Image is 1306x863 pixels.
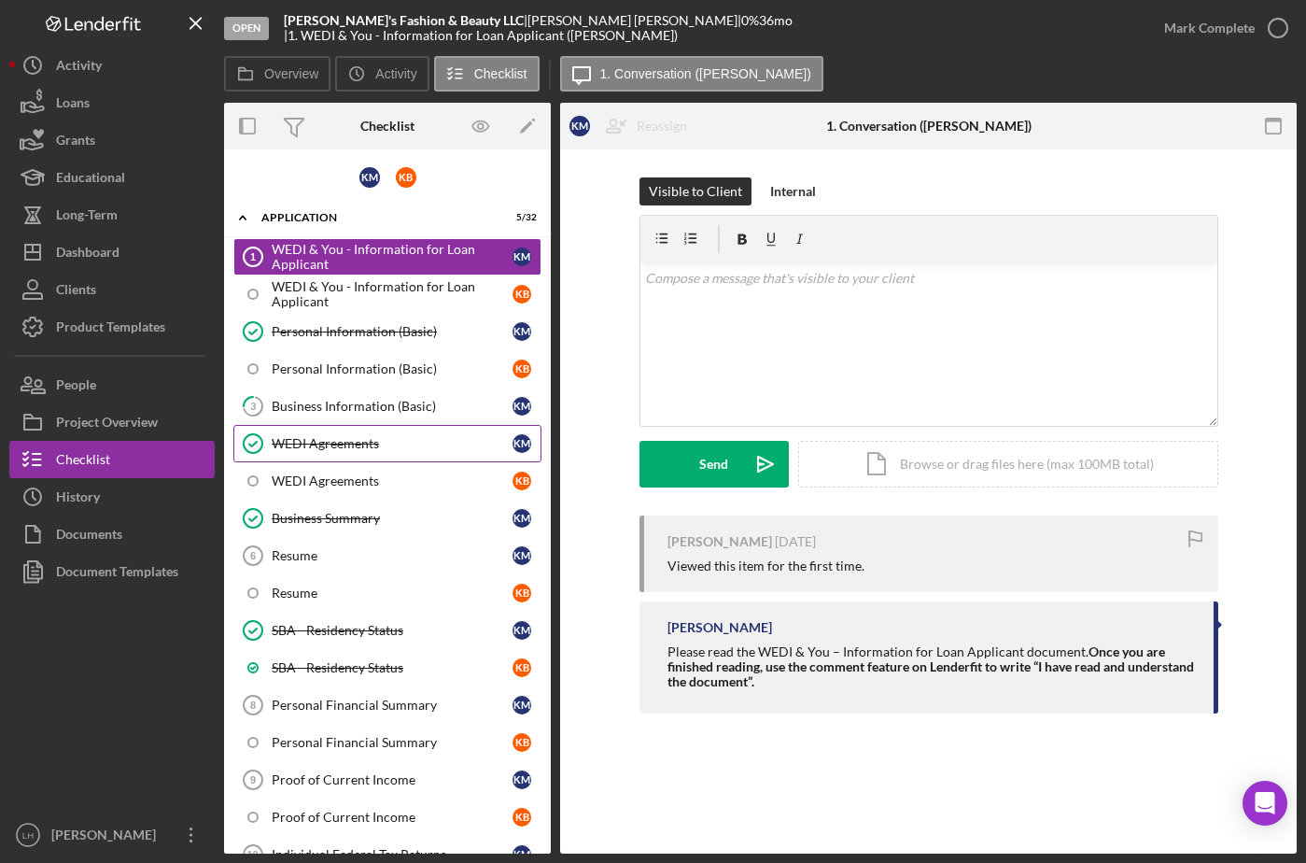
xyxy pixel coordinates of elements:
tspan: 6 [250,550,256,561]
a: ResumeKB [233,574,541,612]
a: Proof of Current IncomeKB [233,799,541,836]
div: Resume [272,548,513,563]
div: Send [699,441,728,488]
button: Send [639,441,789,488]
div: WEDI & You - Information for Loan Applicant [272,279,513,309]
label: Activity [375,66,416,81]
a: 1WEDI & You - Information for Loan ApplicantKM [233,238,541,276]
a: WEDI AgreementsKB [233,462,541,500]
div: K B [513,733,531,752]
button: Dashboard [9,233,215,271]
div: SBA - Residency Status [272,660,513,675]
a: SBA - Residency StatusKB [233,649,541,686]
button: LH[PERSON_NAME] [9,816,215,854]
a: WEDI AgreementsKM [233,425,541,462]
div: [PERSON_NAME] [667,620,772,635]
strong: Once you are finished reading, use the comment feature on Lenderfit to write “I have read and und... [667,644,1194,689]
div: K B [513,584,531,602]
a: Personal Information (Basic)KB [233,350,541,388]
div: Application [261,212,490,223]
div: K M [359,167,380,188]
div: K M [513,322,531,341]
div: Viewed this item for the first time. [667,559,864,573]
div: 1. Conversation ([PERSON_NAME]) [826,119,1032,134]
div: Loans [56,84,90,126]
div: K M [513,696,531,714]
div: [PERSON_NAME] [PERSON_NAME] | [527,13,741,28]
label: 1. Conversation ([PERSON_NAME]) [600,66,811,81]
div: K B [513,472,531,490]
button: Visible to Client [639,177,751,205]
div: 0 % [741,13,759,28]
button: People [9,366,215,403]
a: 3Business Information (Basic)KM [233,388,541,425]
div: Individual Federal Tax Returns [272,847,513,862]
div: Reassign [637,107,687,145]
div: Internal [770,177,816,205]
div: K B [513,360,531,378]
text: LH [22,830,34,841]
div: Personal Financial Summary [272,735,513,750]
div: K M [513,771,531,789]
button: Internal [761,177,825,205]
div: Educational [56,159,125,201]
a: 9Proof of Current IncomeKM [233,761,541,799]
div: Grants [56,121,95,163]
div: History [56,478,100,520]
a: Long-Term [9,196,215,233]
button: Project Overview [9,403,215,441]
div: WEDI Agreements [272,474,513,488]
button: Activity [9,47,215,84]
div: Personal Financial Summary [272,698,513,713]
div: Personal Information (Basic) [272,361,513,376]
div: Personal Information (Basic) [272,324,513,339]
a: 6ResumeKM [233,537,541,574]
div: SBA - Residency Status [272,623,513,638]
button: Activity [335,56,428,92]
button: Grants [9,121,215,159]
a: Personal Information (Basic)KM [233,313,541,350]
div: Open Intercom Messenger [1243,781,1287,826]
div: K B [396,167,416,188]
div: WEDI Agreements [272,436,513,451]
div: Resume [272,586,513,601]
button: Product Templates [9,308,215,346]
tspan: 1 [250,251,256,262]
button: KMReassign [560,107,706,145]
div: K M [513,546,531,565]
a: Business SummaryKM [233,500,541,537]
div: K M [513,248,531,266]
tspan: 3 [250,400,256,412]
div: K M [513,509,531,528]
div: Checklist [360,119,414,134]
a: SBA - Residency StatusKM [233,612,541,649]
div: Proof of Current Income [272,772,513,787]
button: Clients [9,271,215,308]
div: K B [513,658,531,677]
button: Documents [9,516,215,553]
div: K M [513,621,531,640]
div: Project Overview [56,403,158,446]
div: Product Templates [56,308,165,350]
div: Clients [56,271,96,313]
button: 1. Conversation ([PERSON_NAME]) [560,56,823,92]
a: 8Personal Financial SummaryKM [233,686,541,724]
div: Checklist [56,441,110,483]
button: Document Templates [9,553,215,590]
div: Dashboard [56,233,119,276]
div: Documents [56,516,122,558]
button: Educational [9,159,215,196]
b: [PERSON_NAME]'s Fashion & Beauty LLC [284,12,524,28]
div: WEDI & You - Information for Loan Applicant [272,242,513,272]
div: Business Summary [272,511,513,526]
label: Checklist [474,66,527,81]
div: | [284,13,527,28]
